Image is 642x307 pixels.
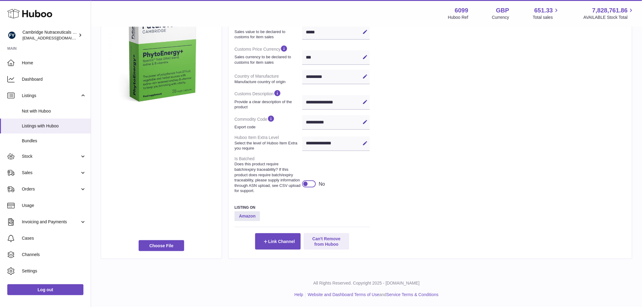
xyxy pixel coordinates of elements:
span: Dashboard [22,76,86,82]
span: [EMAIL_ADDRESS][DOMAIN_NAME] [22,35,89,40]
strong: Manufacture country of origin [235,79,301,85]
a: Log out [7,284,83,295]
span: Not with Huboo [22,108,86,114]
strong: GBP [496,6,509,15]
strong: Sales value to be declared to customs for item sales [235,29,301,40]
strong: Does this product require batch/expiry traceability? If this product does require batch/expiry tr... [235,161,301,193]
strong: Sales currency to be declared to customs for item sales [235,54,301,65]
div: Currency [492,15,509,20]
a: 651.33 Total sales [533,6,560,20]
span: Listings [22,93,80,99]
span: Home [22,60,86,66]
div: Cambridge Nutraceuticals Ltd [22,29,77,41]
h3: Listing On [235,205,370,210]
span: Usage [22,203,86,208]
strong: 6099 [455,6,468,15]
a: Help [295,292,303,297]
span: Invoicing and Payments [22,219,80,225]
strong: Amazon [235,211,260,221]
span: Total sales [533,15,560,20]
dt: Huboo Item Extra Level [235,132,302,153]
span: Orders [22,186,80,192]
span: 7,828,761.86 [592,6,628,15]
div: No [319,181,325,187]
dt: Is Batched [235,153,302,196]
span: Listings with Huboo [22,123,86,129]
span: Stock [22,153,80,159]
dt: Country of Manufacture [235,71,302,87]
span: Settings [22,268,86,274]
dt: Customs Price Currency [235,42,302,67]
li: and [306,292,438,298]
span: Channels [22,252,86,258]
span: AVAILABLE Stock Total [583,15,635,20]
img: internalAdmin-6099@internal.huboo.com [7,31,16,40]
span: Choose File [139,240,184,251]
strong: Provide a clear description of the product [235,99,301,110]
span: Sales [22,170,80,176]
dt: Customs Description [235,87,302,112]
dt: Commodity Code [235,112,302,132]
strong: Select the level of Huboo Item Extra you require [235,140,301,151]
span: Cases [22,235,86,241]
button: Can't Remove from Huboo [304,233,349,250]
span: Bundles [22,138,86,144]
a: Website and Dashboard Terms of Use [308,292,379,297]
div: Huboo Ref [448,15,468,20]
dt: Customs Sales Price [235,17,302,42]
strong: Export code [235,124,301,130]
span: 651.33 [534,6,553,15]
button: Link Channel [255,233,301,250]
a: Service Terms & Conditions [387,292,439,297]
p: All Rights Reserved. Copyright 2025 - [DOMAIN_NAME] [96,280,637,286]
a: 7,828,761.86 AVAILABLE Stock Total [583,6,635,20]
